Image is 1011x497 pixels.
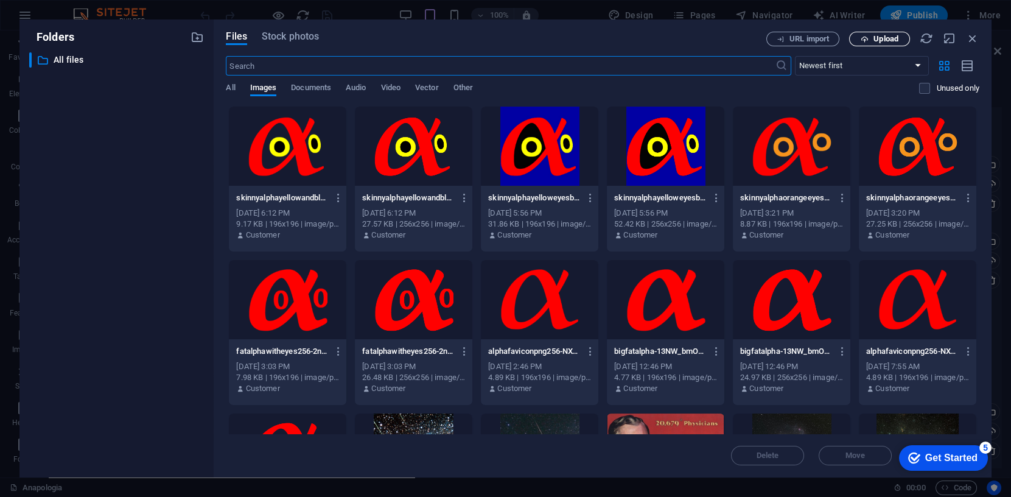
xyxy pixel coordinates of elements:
[488,361,591,372] div: [DATE] 2:46 PM
[236,346,327,357] p: fatalphawitheyes256-2n17RCNO09Bfhr0gWkqtGQ-3yVI9NsNDRtXmYeNSqKuiQ.png
[623,383,657,394] p: Customer
[849,32,910,46] button: Upload
[740,219,843,230] div: 8.87 KB | 196x196 | image/png
[866,346,957,357] p: alphafaviconpng256-NX-zNvNoJE2-yow1plcm7Q-n3w0q8bl-xKh5wPfXltF5Q.png
[766,32,839,46] button: URL import
[740,372,843,383] div: 24.97 KB | 256x256 | image/png
[226,29,247,44] span: Files
[346,80,366,97] span: Audio
[488,346,579,357] p: alphafaviconpng256-NX-zNvNoJE2-yow1plcm7Q-KuXjj6BwbjoZDwh0Fa2X7g.png
[497,383,531,394] p: Customer
[236,372,339,383] div: 7.98 KB | 196x196 | image/png
[236,192,327,203] p: skinnyalphayellowandblackeyespng256-2BlZkGTe0sWtKa4JxrvM6A-PIsp3zmDW0WK7uK0ymtC4g.png
[29,52,32,68] div: ​
[226,56,775,76] input: Search
[614,361,717,372] div: [DATE] 12:46 PM
[362,208,465,219] div: [DATE] 6:12 PM
[488,208,591,219] div: [DATE] 5:56 PM
[740,346,831,357] p: bigfatalpha-13NW_bmOBcGHM95HExbucA.png
[936,83,979,94] p: Unused only
[789,35,829,43] span: URL import
[246,383,280,394] p: Customer
[291,80,331,97] span: Documents
[740,208,843,219] div: [DATE] 3:21 PM
[362,219,465,230] div: 27.57 KB | 256x256 | image/png
[740,361,843,372] div: [DATE] 12:46 PM
[236,208,339,219] div: [DATE] 6:12 PM
[381,80,401,97] span: Video
[362,361,465,372] div: [DATE] 3:03 PM
[90,2,102,15] div: 5
[740,192,831,203] p: skinnyalphaorangeeyes256-tIiL5rnqZo5JUfz6xOCNPQ-ds-ebCez_RHhp17-g02EXw.png
[875,383,909,394] p: Customer
[866,192,957,203] p: skinnyalphaorangeeyes256-tIiL5rnqZo5JUfz6xOCNPQ.png
[866,219,969,230] div: 27.25 KB | 256x256 | image/png
[226,80,235,97] span: All
[488,192,579,203] p: skinnyalphayelloweyesbluebkgr256-xEf6jbQJPOs2QQZPXQtDww-_6xPWcGsmNY9L7SEW0llaA.png
[873,35,898,43] span: Upload
[246,230,280,241] p: Customer
[488,219,591,230] div: 31.86 KB | 196x196 | image/png
[236,219,339,230] div: 9.17 KB | 196x196 | image/png
[362,192,453,203] p: skinnyalphayellowandblackeyespng256-2BlZkGTe0sWtKa4JxrvM6A.png
[966,32,979,45] i: Close
[371,383,405,394] p: Customer
[866,361,969,372] div: [DATE] 7:55 AM
[614,372,717,383] div: 4.77 KB | 196x196 | image/png
[614,208,717,219] div: [DATE] 5:56 PM
[362,372,465,383] div: 26.48 KB | 256x256 | image/png
[497,230,531,241] p: Customer
[453,80,473,97] span: Other
[29,29,74,45] p: Folders
[488,372,591,383] div: 4.89 KB | 196x196 | image/png
[236,361,339,372] div: [DATE] 3:03 PM
[36,13,88,24] div: Get Started
[943,32,956,45] i: Minimize
[362,346,453,357] p: fatalphawitheyes256-2n17RCNO09Bfhr0gWkqtGQ.png
[10,6,99,32] div: Get Started 5 items remaining, 0% complete
[614,192,705,203] p: skinnyalphayelloweyesbluebkgr256-xEf6jbQJPOs2QQZPXQtDww.jpg
[250,80,277,97] span: Images
[623,230,657,241] p: Customer
[866,208,969,219] div: [DATE] 3:20 PM
[875,230,909,241] p: Customer
[749,383,783,394] p: Customer
[920,32,933,45] i: Reload
[371,230,405,241] p: Customer
[866,372,969,383] div: 4.89 KB | 196x196 | image/png
[54,53,182,67] p: All files
[614,219,717,230] div: 52.42 KB | 256x256 | image/jpeg
[614,346,705,357] p: bigfatalpha-13NW_bmOBcGHM95HExbucA-6VrBdFyQBI4LavE9fIqUtA.png
[415,80,439,97] span: Vector
[191,30,204,44] i: Create new folder
[749,230,783,241] p: Customer
[262,29,319,44] span: Stock photos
